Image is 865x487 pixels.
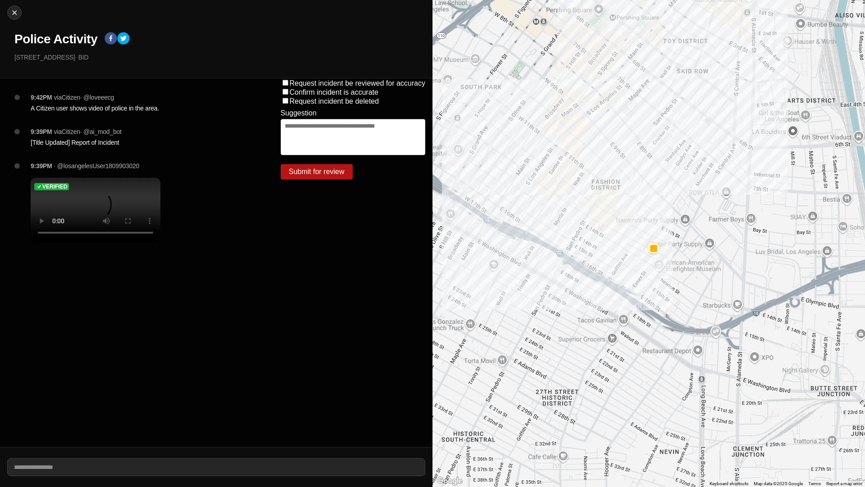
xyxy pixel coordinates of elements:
p: 9:42PM [31,93,52,102]
img: Google [435,475,464,487]
a: Terms (opens in new tab) [808,481,821,486]
button: twitter [117,32,130,46]
label: Request incident be reviewed for accuracy [290,79,426,87]
p: · @losangelesUser1809903020 [54,161,140,170]
label: Request incident be deleted [290,97,379,105]
button: Keyboard shortcuts [710,481,748,487]
button: cancel [7,5,22,20]
img: check [36,184,42,190]
img: cancel [10,8,19,17]
button: facebook [105,32,117,46]
a: Report a map error [826,481,862,486]
span: Map data ©2025 Google [754,481,803,486]
p: via Citizen · @ ai_mod_bot [54,127,122,136]
p: via Citizen · @ loveeecg [54,93,114,102]
h5: Verified [42,183,67,190]
a: Open this area in Google Maps (opens a new window) [435,475,464,487]
label: Confirm incident is accurate [290,88,378,96]
h1: Police Activity [14,31,97,47]
p: A Citizen user shows video of police in the area. [31,104,245,113]
button: Submit for review [281,164,353,179]
p: 9:39PM [31,127,52,136]
p: 9:39PM [31,161,52,170]
p: [STREET_ADDRESS] · BID [14,53,425,62]
label: Suggestion [281,109,317,117]
p: [Title Updated] Report of Incident [31,138,245,147]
